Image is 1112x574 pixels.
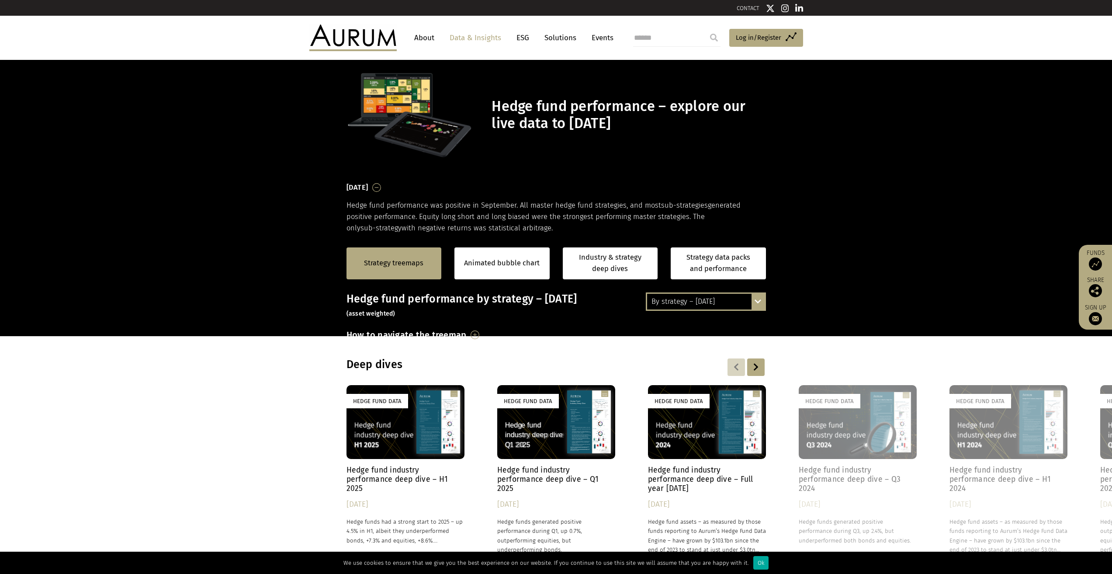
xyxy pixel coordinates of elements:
div: Hedge Fund Data [949,394,1011,408]
img: Aurum [309,24,397,51]
img: Share this post [1089,284,1102,297]
h1: Hedge fund performance – explore our live data to [DATE] [492,98,763,132]
div: Hedge Fund Data [497,394,559,408]
a: Hedge Fund Data Hedge fund industry performance deep dive – H1 2025 [DATE] Hedge funds had a stro... [346,385,464,554]
h4: Hedge fund industry performance deep dive – H1 2024 [949,466,1067,493]
a: Animated bubble chart [464,257,540,269]
h4: Hedge fund industry performance deep dive – Q3 2024 [799,466,917,493]
a: Events [587,30,613,46]
h3: How to navigate the treemap [346,327,467,342]
a: CONTACT [737,5,759,11]
a: Strategy treemaps [364,257,423,269]
h4: Hedge fund industry performance deep dive – Q1 2025 [497,466,615,493]
a: Sign up [1083,304,1108,325]
a: Strategy data packs and performance [671,247,766,279]
div: [DATE] [648,498,766,511]
div: [DATE] [799,498,917,511]
a: Data & Insights [445,30,506,46]
small: (asset weighted) [346,310,395,317]
a: ESG [512,30,533,46]
h3: Hedge fund performance by strategy – [DATE] [346,292,766,319]
img: Twitter icon [766,4,775,13]
div: Hedge Fund Data [648,394,710,408]
p: Hedge funds had a strong start to 2025 – up 4.5% in H1, albeit they underperformed bonds, +7.3% a... [346,517,464,545]
img: Access Funds [1089,257,1102,271]
a: About [410,30,439,46]
p: Hedge funds generated positive performance during Q1, up 0.7%, outperforming equities, but underp... [497,517,615,554]
a: Hedge Fund Data Hedge fund industry performance deep dive – Q1 2025 [DATE] Hedge funds generated ... [497,385,615,554]
span: sub-strategies [661,201,708,209]
a: Solutions [540,30,581,46]
a: Hedge Fund Data Hedge fund industry performance deep dive – Full year [DATE] [DATE] Hedge fund as... [648,385,766,554]
div: Share [1083,277,1108,297]
h3: Deep dives [346,358,653,371]
div: By strategy – [DATE] [647,294,765,310]
p: Hedge fund assets – as measured by those funds reporting to Aurum’s Hedge Fund Data Engine – have... [949,517,1067,554]
div: [DATE] [949,498,1067,511]
div: [DATE] [497,498,615,511]
div: [DATE] [346,498,464,511]
div: Hedge Fund Data [799,394,860,408]
h4: Hedge fund industry performance deep dive – H1 2025 [346,466,464,493]
img: Instagram icon [781,4,789,13]
a: Funds [1083,249,1108,271]
img: Sign up to our newsletter [1089,312,1102,325]
h4: Hedge fund industry performance deep dive – Full year [DATE] [648,466,766,493]
p: Hedge fund performance was positive in September. All master hedge fund strategies, and most gene... [346,200,766,234]
input: Submit [705,29,723,46]
h3: [DATE] [346,181,368,194]
p: Hedge funds generated positive performance during Q3, up 2.4%, but underperformed both bonds and ... [799,517,917,545]
span: Log in/Register [736,32,781,43]
p: Hedge fund assets – as measured by those funds reporting to Aurum’s Hedge Fund Data Engine – have... [648,517,766,554]
a: Log in/Register [729,29,803,47]
img: Linkedin icon [795,4,803,13]
div: Ok [753,556,769,570]
div: Hedge Fund Data [346,394,408,408]
a: Industry & strategy deep dives [563,247,658,279]
span: sub-strategy [360,224,402,232]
